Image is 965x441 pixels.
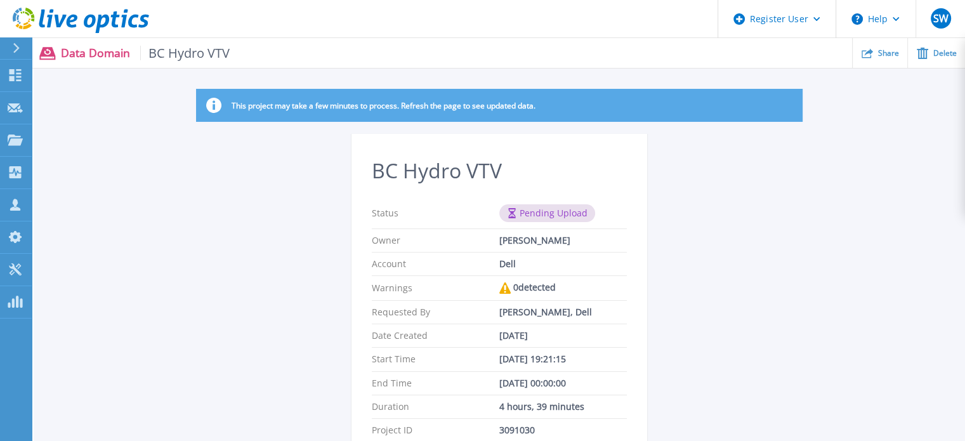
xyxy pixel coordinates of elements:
[372,402,499,412] p: Duration
[232,101,535,110] p: This project may take a few minutes to process. Refresh the page to see updated data.
[499,259,627,269] div: Dell
[61,46,230,60] p: Data Domain
[372,235,499,246] p: Owner
[372,378,499,388] p: End Time
[933,49,957,57] span: Delete
[499,282,627,294] div: 0 detected
[372,425,499,435] p: Project ID
[372,282,499,294] p: Warnings
[140,46,230,60] span: BC Hydro VTV
[878,49,899,57] span: Share
[499,378,627,388] div: [DATE] 00:00:00
[372,259,499,269] p: Account
[499,425,627,435] div: 3091030
[372,204,499,222] p: Status
[372,354,499,364] p: Start Time
[499,204,595,222] div: Pending Upload
[499,307,627,317] div: [PERSON_NAME], Dell
[499,402,627,412] div: 4 hours, 39 minutes
[499,354,627,364] div: [DATE] 19:21:15
[933,13,948,23] span: SW
[372,331,499,341] p: Date Created
[499,235,627,246] div: [PERSON_NAME]
[499,331,627,341] div: [DATE]
[372,307,499,317] p: Requested By
[372,159,627,183] h2: BC Hydro VTV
